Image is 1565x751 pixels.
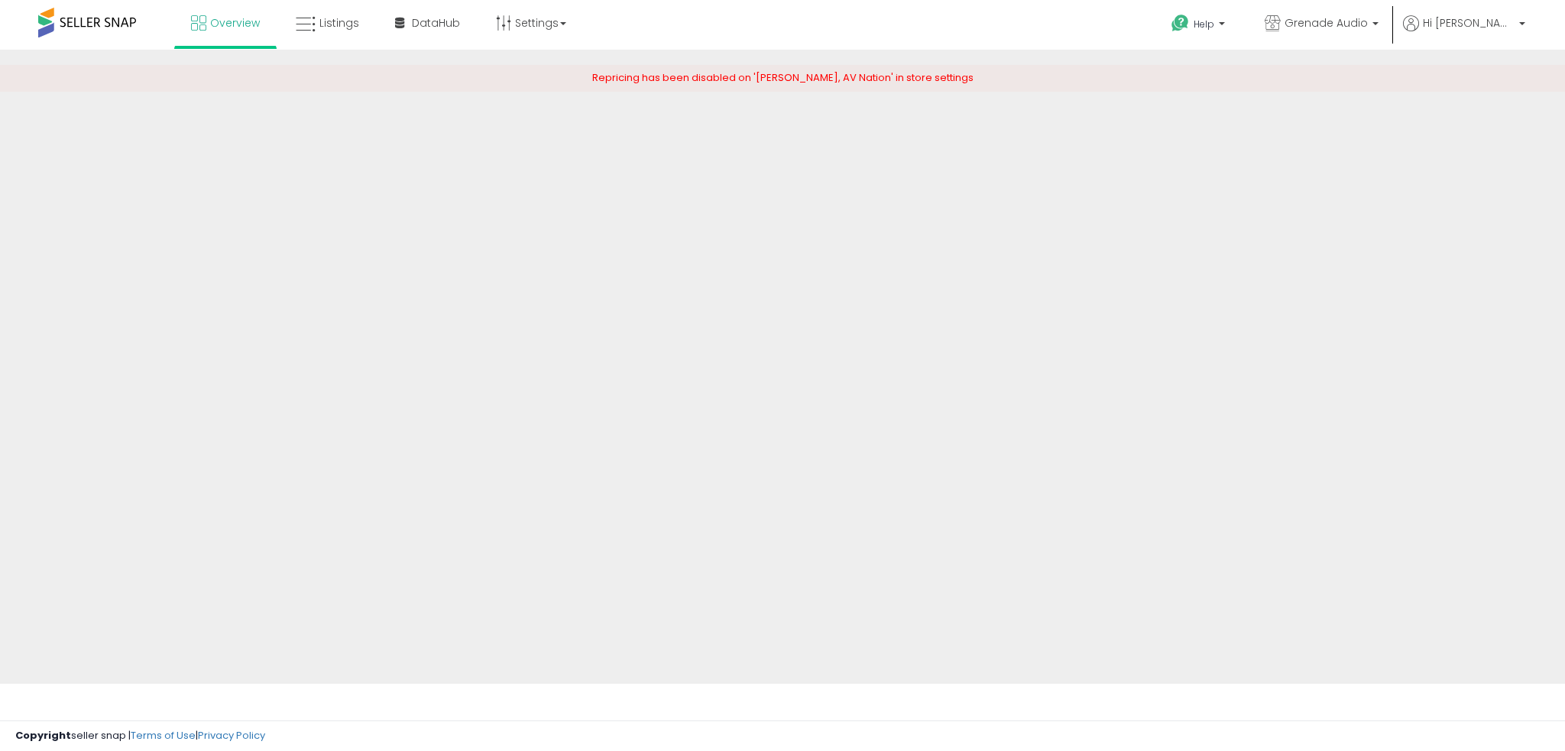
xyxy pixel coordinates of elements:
span: Help [1194,18,1214,31]
a: Help [1159,2,1240,50]
span: Overview [210,15,260,31]
a: Hi [PERSON_NAME] [1403,15,1525,50]
span: Grenade Audio [1285,15,1368,31]
span: Repricing has been disabled on '[PERSON_NAME], AV Nation' in store settings [592,70,974,85]
i: Get Help [1171,14,1190,33]
span: Listings [319,15,359,31]
span: Hi [PERSON_NAME] [1423,15,1515,31]
span: DataHub [412,15,460,31]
